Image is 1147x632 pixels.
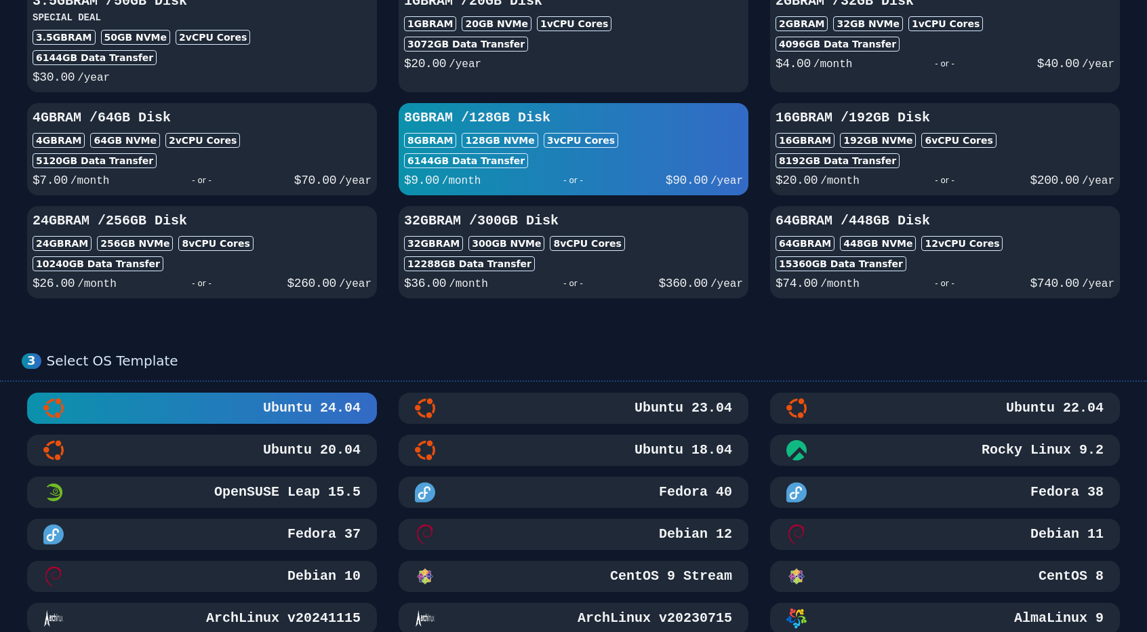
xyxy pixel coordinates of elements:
h3: Ubuntu 23.04 [632,399,732,418]
div: 1GB RAM [404,16,456,31]
span: /year [1082,175,1114,187]
img: Fedora 38 [786,482,807,502]
span: /month [77,278,117,290]
span: $ 74.00 [776,277,818,290]
div: 3 vCPU Cores [544,133,618,148]
div: 6 vCPU Cores [921,133,996,148]
div: 2GB RAM [776,16,828,31]
h3: Ubuntu 24.04 [260,399,361,418]
div: 2 vCPU Cores [176,30,250,45]
div: 24GB RAM [33,236,92,251]
img: Ubuntu 18.04 [415,440,435,460]
img: ArchLinux v20241115 [43,608,64,629]
img: OpenSUSE Leap 15.5 Minimal [43,482,64,502]
h3: 4GB RAM / 64 GB Disk [33,108,371,127]
h3: CentOS 8 [1036,567,1104,586]
span: /year [449,58,481,71]
button: CentOS 8CentOS 8 [770,561,1120,592]
div: 50 GB NVMe [101,30,171,45]
button: 24GBRAM /256GB Disk24GBRAM256GB NVMe8vCPU Cores10240GB Data Transfer$26.00/month- or -$260.00/year [27,206,377,298]
h3: Fedora 38 [1028,483,1104,502]
div: - or - [109,171,294,190]
button: Ubuntu 24.04Ubuntu 24.04 [27,393,377,424]
h3: 32GB RAM / 300 GB Disk [404,212,743,231]
h3: CentOS 9 Stream [607,567,732,586]
img: Fedora 40 [415,482,435,502]
div: 3072 GB Data Transfer [404,37,528,52]
button: 16GBRAM /192GB Disk16GBRAM192GB NVMe6vCPU Cores8192GB Data Transfer$20.00/month- or -$200.00/year [770,103,1120,195]
img: ArchLinux v20230715 [415,608,435,629]
img: CentOS 8 [786,566,807,587]
span: /year [710,175,743,187]
div: 16GB RAM [776,133,834,148]
div: 8 vCPU Cores [550,236,624,251]
span: $ 740.00 [1030,277,1079,290]
div: 32 GB NVMe [833,16,903,31]
span: /month [71,175,110,187]
span: /month [820,175,860,187]
span: $ 260.00 [287,277,336,290]
button: Debian 11Debian 11 [770,519,1120,550]
h3: ArchLinux v20241115 [203,609,361,628]
div: 12 vCPU Cores [921,236,1003,251]
img: Ubuntu 24.04 [43,398,64,418]
div: - or - [860,274,1030,293]
button: Debian 12Debian 12 [399,519,748,550]
span: $ 36.00 [404,277,446,290]
img: Debian 10 [43,566,64,587]
div: 1 vCPU Cores [537,16,611,31]
span: /year [77,72,110,84]
button: Fedora 38Fedora 38 [770,477,1120,508]
button: Ubuntu 22.04Ubuntu 22.04 [770,393,1120,424]
div: 6144 GB Data Transfer [33,50,157,65]
h3: 8GB RAM / 128 GB Disk [404,108,743,127]
h3: Ubuntu 18.04 [632,441,732,460]
h3: Debian 12 [656,525,732,544]
span: $ 7.00 [33,174,68,187]
h3: Fedora 37 [285,525,361,544]
img: Ubuntu 22.04 [786,398,807,418]
div: - or - [488,274,659,293]
span: /year [339,278,371,290]
span: $ 360.00 [659,277,708,290]
button: CentOS 9 StreamCentOS 9 Stream [399,561,748,592]
button: Rocky Linux 9.2Rocky Linux 9.2 [770,435,1120,466]
button: 64GBRAM /448GB Disk64GBRAM448GB NVMe12vCPU Cores15360GB Data Transfer$74.00/month- or -$740.00/year [770,206,1120,298]
span: $ 20.00 [404,57,446,71]
h3: 64GB RAM / 448 GB Disk [776,212,1114,231]
span: /year [1082,278,1114,290]
div: 8 vCPU Cores [178,236,253,251]
div: 448 GB NVMe [840,236,916,251]
h3: Rocky Linux 9.2 [979,441,1104,460]
img: CentOS 9 Stream [415,566,435,587]
div: - or - [117,274,287,293]
span: /month [449,278,488,290]
div: 15360 GB Data Transfer [776,256,906,271]
button: Ubuntu 18.04Ubuntu 18.04 [399,435,748,466]
div: 3.5GB RAM [33,30,96,45]
img: Debian 11 [786,524,807,545]
div: Select OS Template [47,353,1125,370]
button: Debian 10Debian 10 [27,561,377,592]
img: Rocky Linux 9.2 [786,440,807,460]
span: /year [1082,58,1114,71]
span: $ 26.00 [33,277,75,290]
button: Fedora 40Fedora 40 [399,477,748,508]
div: 4GB RAM [33,133,85,148]
div: 4096 GB Data Transfer [776,37,900,52]
span: /month [442,175,481,187]
h3: 24GB RAM / 256 GB Disk [33,212,371,231]
span: $ 9.00 [404,174,439,187]
button: Fedora 37Fedora 37 [27,519,377,550]
h3: Ubuntu 20.04 [260,441,361,460]
button: OpenSUSE Leap 15.5 MinimalOpenSUSE Leap 15.5 [27,477,377,508]
div: 64 GB NVMe [90,133,160,148]
div: 192 GB NVMe [840,133,916,148]
div: 8192 GB Data Transfer [776,153,900,168]
div: 1 vCPU Cores [908,16,983,31]
div: 6144 GB Data Transfer [404,153,528,168]
button: 4GBRAM /64GB Disk4GBRAM64GB NVMe2vCPU Cores5120GB Data Transfer$7.00/month- or -$70.00/year [27,103,377,195]
span: /month [813,58,853,71]
span: $ 20.00 [776,174,818,187]
div: 2 vCPU Cores [165,133,240,148]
